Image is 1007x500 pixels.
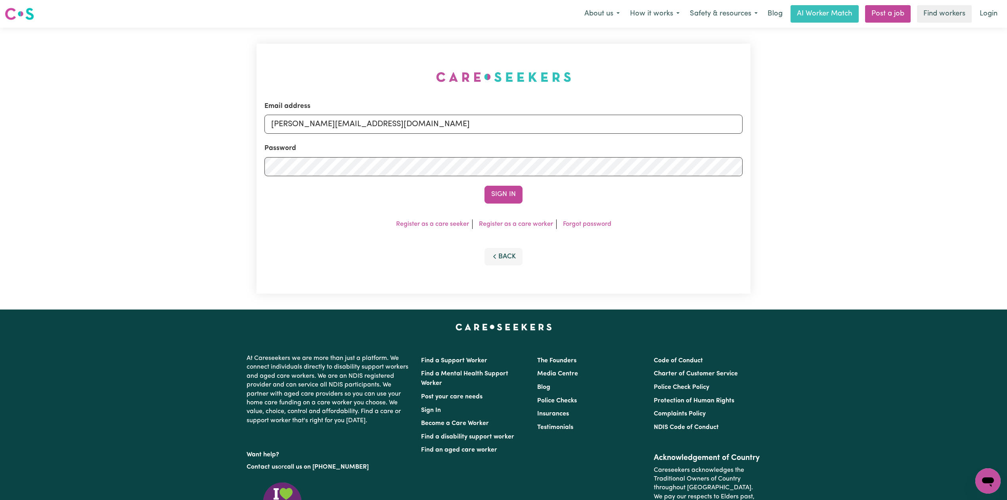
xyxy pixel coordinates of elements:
a: call us on [PHONE_NUMBER] [284,464,369,470]
img: Careseekers logo [5,7,34,21]
a: Register as a care seeker [396,221,469,227]
a: Find an aged care worker [421,447,497,453]
iframe: Button to launch messaging window [975,468,1001,494]
a: Complaints Policy [654,411,706,417]
a: Login [975,5,1002,23]
a: Testimonials [537,424,573,431]
button: Safety & resources [685,6,763,22]
a: Police Checks [537,398,577,404]
button: About us [579,6,625,22]
a: Forgot password [563,221,611,227]
label: Email address [264,101,310,112]
a: NDIS Code of Conduct [654,424,719,431]
a: Find workers [917,5,972,23]
button: How it works [625,6,685,22]
a: Media Centre [537,371,578,377]
a: Insurances [537,411,569,417]
a: Find a Support Worker [421,358,487,364]
a: Find a Mental Health Support Worker [421,371,508,387]
a: Code of Conduct [654,358,703,364]
input: Email address [264,115,743,134]
a: Careseekers home page [456,324,552,330]
a: Become a Care Worker [421,420,489,427]
a: Contact us [247,464,278,470]
p: or [247,460,412,475]
a: The Founders [537,358,576,364]
a: Sign In [421,407,441,413]
a: Blog [537,384,550,390]
a: Careseekers logo [5,5,34,23]
button: Back [484,248,523,265]
a: Blog [763,5,787,23]
a: Charter of Customer Service [654,371,738,377]
h2: Acknowledgement of Country [654,453,760,463]
a: Protection of Human Rights [654,398,734,404]
a: Police Check Policy [654,384,709,390]
a: Find a disability support worker [421,434,514,440]
p: At Careseekers we are more than just a platform. We connect individuals directly to disability su... [247,351,412,428]
a: AI Worker Match [791,5,859,23]
button: Sign In [484,186,523,203]
label: Password [264,143,296,154]
a: Register as a care worker [479,221,553,227]
p: Want help? [247,447,412,459]
a: Post your care needs [421,394,482,400]
a: Post a job [865,5,911,23]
